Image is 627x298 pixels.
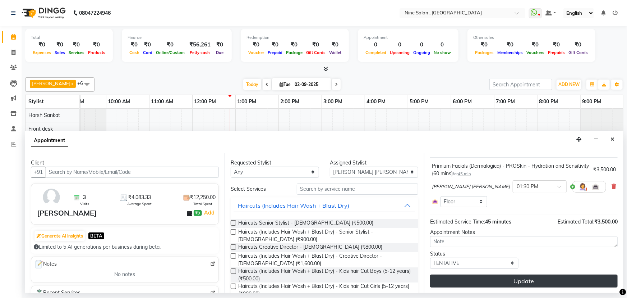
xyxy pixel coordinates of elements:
span: Tue [278,82,292,87]
span: Sales [53,50,67,55]
span: Average Spent [127,201,152,207]
span: | [202,208,216,217]
img: logo [18,3,68,23]
a: 10:00 AM [106,96,132,107]
span: Petty cash [188,50,212,55]
span: Vouchers [525,50,546,55]
span: Gift Cards [304,50,327,55]
a: 3:00 PM [322,96,345,107]
span: Haircuts (Includes Hair Wash + Blast Dry) - Kids hair Cut Boys (5-12 years) (₹500.00) [238,267,412,283]
div: ₹0 [128,41,141,49]
span: Products [86,50,107,55]
span: ₹12,250.00 [190,194,216,201]
a: 9:00 PM [581,96,603,107]
a: x [70,81,74,86]
div: ₹0 [546,41,567,49]
div: ₹0 [567,41,590,49]
span: Memberships [495,50,525,55]
span: Total Spent [193,201,212,207]
span: Notes [34,260,57,269]
div: ₹0 [327,41,343,49]
div: ₹0 [473,41,495,49]
span: Online/Custom [154,50,186,55]
div: 0 [411,41,432,49]
div: Assigned Stylist [330,159,418,167]
div: Finance [128,35,226,41]
button: Generate AI Insights [34,231,85,241]
div: ₹0 [213,41,226,49]
a: Add [203,208,216,217]
span: Estimated Service Time: [430,218,485,225]
div: Redemption [246,35,343,41]
button: Close [607,134,618,145]
a: 6:00 PM [451,96,474,107]
img: Interior.png [591,182,600,191]
span: Appointment [31,134,68,147]
div: ₹0 [525,41,546,49]
span: Prepaids [546,50,567,55]
span: Stylist [28,98,43,105]
button: +91 [31,167,46,178]
span: Haircuts (Includes Hair Wash + Blast Dry) - Creative Director - [DEMOGRAPHIC_DATA] (₹1,600.00) [238,252,412,267]
div: Status [430,250,518,258]
span: 45 min [458,171,471,176]
div: Appointment [364,35,453,41]
span: Expenses [31,50,53,55]
div: [PERSON_NAME] [37,208,97,218]
a: 12:00 PM [193,96,218,107]
div: ₹0 [67,41,86,49]
span: No notes [114,271,135,278]
span: Card [141,50,154,55]
span: Haircuts Senior Stylist - [DEMOGRAPHIC_DATA] (₹500.00) [238,219,373,228]
span: 3 [83,194,86,201]
button: ADD NEW [557,80,581,90]
div: 0 [388,41,411,49]
a: 5:00 PM [408,96,431,107]
div: ₹0 [86,41,107,49]
div: Limited to 5 AI generations per business during beta. [34,243,216,251]
span: Wallet [327,50,343,55]
a: 1:00 PM [236,96,258,107]
div: ₹56,261 [186,41,213,49]
span: Services [67,50,86,55]
button: Haircuts (Includes Hair Wash + Blast Dry) [234,199,415,212]
span: +6 [77,80,88,86]
span: Estimated Total: [558,218,594,225]
span: No show [432,50,453,55]
span: [PERSON_NAME] [32,81,70,86]
img: avatar [41,187,62,208]
small: for [453,171,471,176]
img: Hairdresser.png [578,182,587,191]
div: Haircuts (Includes Hair Wash + Blast Dry) [238,201,349,210]
img: Interior.png [432,198,438,205]
div: 0 [432,41,453,49]
span: ₹3,500.00 [594,218,618,225]
span: Front desk [28,126,53,132]
a: 2:00 PM [279,96,301,107]
div: Select Services [225,185,291,193]
span: Visits [80,201,89,207]
div: ₹0 [31,41,53,49]
b: 08047224946 [79,3,111,23]
span: [PERSON_NAME] [PERSON_NAME] [432,183,510,190]
div: ₹0 [495,41,525,49]
div: ₹0 [154,41,186,49]
span: ₹4,083.33 [128,194,151,201]
div: Total [31,35,107,41]
span: Voucher [246,50,266,55]
div: ₹3,500.00 [593,166,616,173]
span: BETA [88,232,104,239]
a: 8:00 PM [538,96,560,107]
input: Search by Name/Mobile/Email/Code [46,167,219,178]
div: ₹0 [141,41,154,49]
span: Harsh Sankat [28,112,60,118]
a: 11:00 AM [149,96,175,107]
span: ADD NEW [558,82,580,87]
span: Today [243,79,261,90]
div: ₹0 [284,41,304,49]
div: ₹0 [53,41,67,49]
span: Package [284,50,304,55]
div: 0 [364,41,388,49]
span: Haircuts (Includes Hair Wash + Blast Dry) - Kids hair Cut Girls (5-12 years) (₹900.00) [238,283,412,298]
span: Cash [128,50,141,55]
